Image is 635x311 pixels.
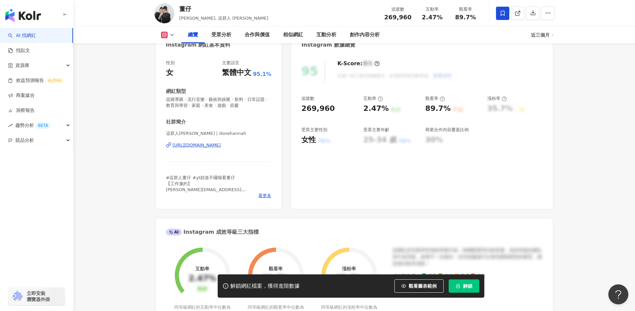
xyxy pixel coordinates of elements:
img: logo [5,9,41,22]
div: 總覽 [188,31,198,39]
div: 性別 [166,60,175,66]
span: 資源庫 [15,58,29,73]
div: 互動率 [363,96,383,102]
span: 95.1% [253,71,272,78]
span: 這群人[PERSON_NAME] | donehannah [166,131,272,137]
span: [PERSON_NAME], 這群人 [PERSON_NAME] [179,16,268,21]
div: 合作與價值 [245,31,270,39]
div: 觀看率 [453,6,478,13]
div: 漲粉率 [342,266,356,271]
div: 成效等級 ： [393,273,543,278]
div: 漲粉率 [487,96,507,102]
span: 趨勢分析 [15,118,51,133]
div: 互動分析 [316,31,336,39]
div: 近三個月 [531,30,554,40]
img: KOL Avatar [154,3,174,23]
span: 不佳 [471,273,486,278]
span: 競品分析 [15,133,34,148]
div: 相似網紅 [283,31,303,39]
div: 主要語言 [222,60,239,66]
span: rise [8,123,13,128]
div: BETA [35,122,51,129]
div: 35.7% [335,274,363,283]
div: 受眾主要性別 [301,127,327,133]
span: 良好 [438,273,453,278]
a: [URL][DOMAIN_NAME] [166,142,272,148]
div: 互動率 [420,6,445,13]
div: 女 [166,68,173,78]
div: 追蹤數 [301,96,314,102]
div: 觀看率 [425,96,445,102]
div: K-Score : [337,60,380,67]
div: [URL][DOMAIN_NAME] [173,142,221,148]
span: 269,960 [384,14,412,21]
span: 觀看圖表範例 [409,283,437,289]
img: chrome extension [11,291,24,302]
div: 89.7% [262,274,290,283]
div: 2.47% [363,104,389,114]
div: 女性 [301,135,316,145]
div: 該網紅的互動率和漲粉率都不錯，唯獨觀看率比較普通，為同等級的網紅的中低等級，效果不一定會好，但仍然建議可以發包開箱類型的案型，應該會比較有成效！ [393,247,543,267]
span: #這群人董仔 #yt頻道不囉嗦看董仔 【工作邀約】 [PERSON_NAME][EMAIL_ADDRESS][DOMAIN_NAME] 人類圖：顯示生產者 九型人格：8號人 MBTI：ESFJ ... [166,175,246,222]
div: 269,960 [301,104,335,114]
button: 觀看圖表範例 [394,279,444,293]
span: 看更多 [258,193,271,199]
span: 優秀 [422,273,437,278]
div: 觀看率 [269,266,283,271]
div: 創作內容分析 [350,31,380,39]
span: 89.7% [455,14,476,21]
span: 立即安裝 瀏覽器外掛 [27,290,50,302]
a: searchAI 找網紅 [8,32,36,39]
a: chrome extension立即安裝 瀏覽器外掛 [9,287,65,305]
a: 商案媒合 [8,92,35,99]
span: lock [456,284,460,288]
div: AI [166,229,182,235]
div: Instagram 成效等級三大指標 [166,228,259,236]
span: 解鎖 [463,283,472,289]
div: Instagram 網紅基本資料 [166,41,231,49]
a: 效益預測報告ALPHA [8,77,64,84]
div: 解鎖網紅檔案，獲得進階數據 [230,283,300,290]
a: 洞察報告 [8,107,35,114]
div: 網紅類型 [166,88,186,95]
div: 追蹤數 [384,6,412,13]
div: 受眾分析 [211,31,231,39]
div: 商業合作內容覆蓋比例 [425,127,469,133]
div: Instagram 數據總覽 [301,41,355,49]
div: 繁體中文 [222,68,251,78]
div: 董仔 [179,5,268,13]
div: 受眾主要年齡 [363,127,389,133]
button: 解鎖 [449,279,479,293]
span: 促購導購 · 流行音樂 · 藝術與娛樂 · 飲料 · 日常話題 · 教育與學習 · 家庭 · 美食 · 遊戲 · 節慶 [166,97,272,109]
span: 2.47% [422,14,442,21]
div: 89.7% [425,104,451,114]
div: 2.47% [189,274,216,283]
div: 社群簡介 [166,119,186,126]
span: 普通 [455,273,469,278]
a: 找貼文 [8,47,30,54]
div: 互動率 [195,266,209,271]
